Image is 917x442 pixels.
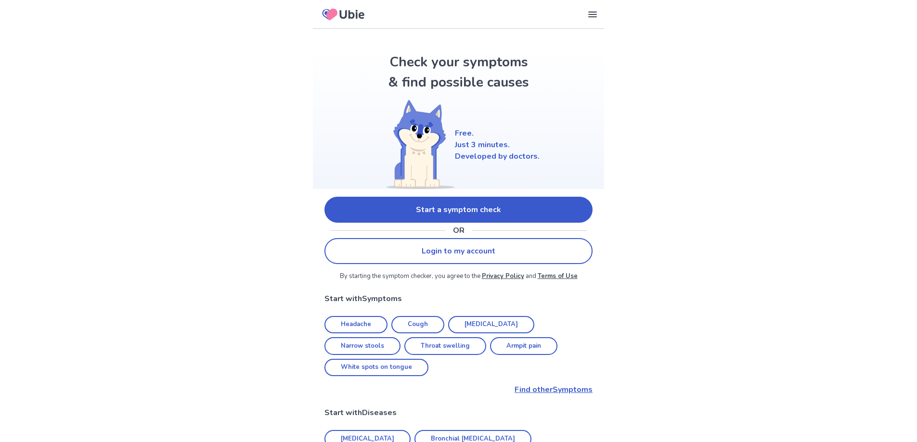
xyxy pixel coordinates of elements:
a: [MEDICAL_DATA] [448,316,534,334]
p: Developed by doctors. [455,151,540,162]
a: Headache [324,316,387,334]
p: Just 3 minutes. [455,139,540,151]
h1: Check your symptoms & find possible causes [387,52,531,92]
a: Armpit pain [490,337,557,355]
p: By starting the symptom checker, you agree to the and [324,272,593,281]
a: Narrow stools [324,337,400,355]
p: Start with Diseases [324,407,593,418]
p: Free. [455,127,540,139]
a: Terms of Use [538,272,578,280]
a: White spots on tongue [324,359,428,377]
p: Find other Symptoms [324,384,593,395]
a: Start a symptom check [324,197,593,223]
a: Login to my account [324,238,593,264]
a: Find otherSymptoms [324,384,593,395]
p: OR [453,225,465,236]
img: Shiba (Welcome) [378,100,455,189]
a: Throat swelling [404,337,486,355]
a: Cough [391,316,444,334]
a: Privacy Policy [482,272,524,280]
p: Start with Symptoms [324,293,593,304]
